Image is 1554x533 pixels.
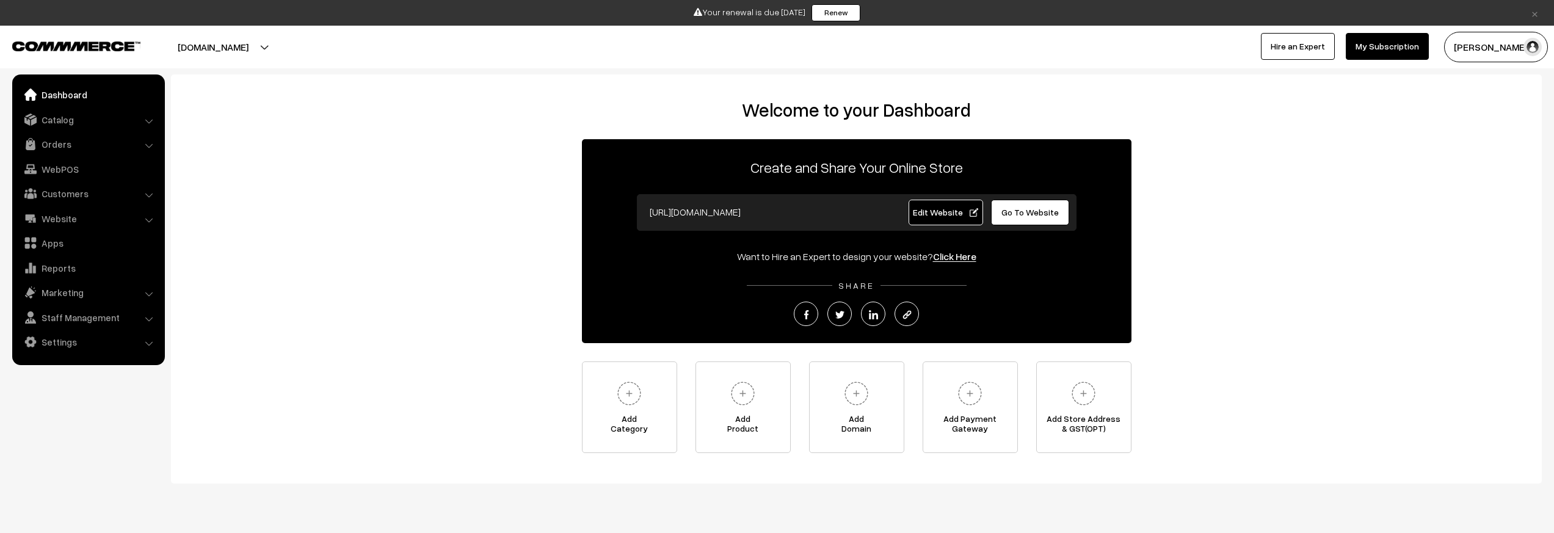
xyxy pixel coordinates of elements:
a: Orders [15,133,161,155]
a: Add Store Address& GST(OPT) [1036,361,1131,453]
a: AddDomain [809,361,904,453]
button: [PERSON_NAME] [1444,32,1548,62]
img: user [1523,38,1542,56]
a: Catalog [15,109,161,131]
img: plus.svg [1067,377,1100,410]
a: Website [15,208,161,230]
span: Add Payment Gateway [923,414,1017,438]
div: Your renewal is due [DATE] [4,4,1550,21]
span: Add Category [583,414,677,438]
img: plus.svg [953,377,987,410]
span: SHARE [832,280,880,291]
p: Create and Share Your Online Store [582,156,1131,178]
a: Edit Website [909,200,983,225]
span: Add Store Address & GST(OPT) [1037,414,1131,438]
a: × [1527,5,1543,20]
button: [DOMAIN_NAME] [135,32,291,62]
a: Customers [15,183,161,205]
a: Renew [811,4,860,21]
img: plus.svg [840,377,873,410]
a: AddProduct [695,361,791,453]
img: plus.svg [612,377,646,410]
a: Settings [15,331,161,353]
img: plus.svg [726,377,760,410]
span: Edit Website [913,207,978,217]
a: Reports [15,257,161,279]
a: Hire an Expert [1261,33,1335,60]
a: Staff Management [15,306,161,328]
a: Click Here [933,250,976,263]
h2: Welcome to your Dashboard [183,99,1530,121]
a: WebPOS [15,158,161,180]
a: My Subscription [1346,33,1429,60]
img: COMMMERCE [12,42,140,51]
a: Go To Website [991,200,1070,225]
a: Add PaymentGateway [923,361,1018,453]
span: Go To Website [1001,207,1059,217]
span: Add Product [696,414,790,438]
a: Apps [15,232,161,254]
span: Add Domain [810,414,904,438]
div: Want to Hire an Expert to design your website? [582,249,1131,264]
a: Dashboard [15,84,161,106]
a: COMMMERCE [12,38,119,53]
a: AddCategory [582,361,677,453]
a: Marketing [15,281,161,303]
